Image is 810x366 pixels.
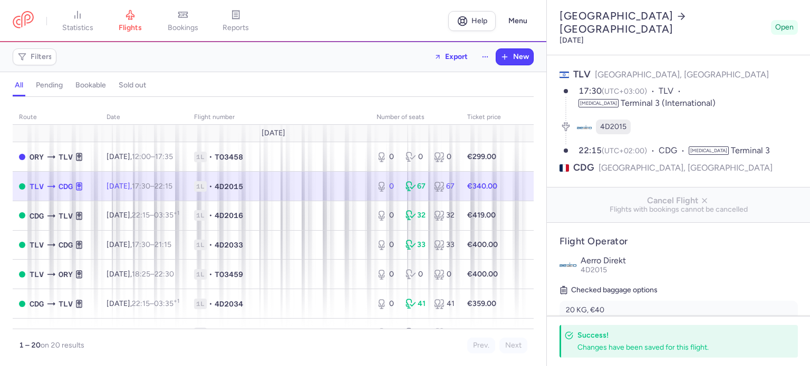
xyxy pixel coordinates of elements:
[448,11,496,31] a: Help
[107,240,171,249] span: [DATE],
[155,240,171,249] time: 21:15
[434,269,455,280] div: 0
[132,152,151,161] time: 12:00
[215,181,243,192] span: 4D2015
[119,81,146,90] h4: sold out
[100,110,188,125] th: date
[132,299,179,308] span: –
[377,181,397,192] div: 0
[173,210,179,216] sup: +1
[577,330,775,340] h4: Success!
[555,205,802,214] span: Flights with bookings cannot be cancelled
[194,240,207,250] span: 1L
[578,145,602,155] time: 22:15
[215,152,243,162] span: TO3458
[107,299,179,308] span: [DATE],
[30,239,44,251] span: TLV
[194,328,207,338] span: 1L
[154,299,179,308] time: 03:35
[107,152,173,161] span: [DATE],
[215,269,243,280] span: TO3459
[467,240,498,249] strong: €400.00
[377,269,397,280] div: 0
[434,152,455,162] div: 0
[599,161,773,174] span: [GEOGRAPHIC_DATA], [GEOGRAPHIC_DATA]
[578,99,619,107] span: [MEDICAL_DATA]
[577,120,592,134] figure: 4D airline logo
[107,328,175,337] span: [DATE],
[194,269,207,280] span: 1L
[41,341,84,350] span: on 20 results
[132,211,179,220] span: –
[406,328,426,338] div: 0
[132,299,150,308] time: 22:15
[513,53,529,61] span: New
[30,269,44,280] span: TLV
[154,211,179,220] time: 03:35
[406,299,426,309] div: 41
[406,269,426,280] div: 0
[467,299,496,308] strong: €359.00
[215,210,243,221] span: 4D2016
[132,240,171,249] span: –
[107,182,172,191] span: [DATE],
[59,210,73,222] span: TLV
[30,181,44,192] span: TLV
[215,240,243,250] span: 4D2033
[595,70,769,80] span: [GEOGRAPHIC_DATA], [GEOGRAPHIC_DATA]
[377,299,397,309] div: 0
[659,145,689,157] span: CDG
[496,49,533,65] button: New
[209,210,213,221] span: •
[602,146,647,155] span: (UTC+02:00)
[434,181,455,192] div: 67
[13,11,34,31] a: CitizenPlane red outlined logo
[59,181,73,192] span: CDG
[406,152,426,162] div: 0
[62,23,93,33] span: statistics
[194,299,207,309] span: 1L
[499,338,527,353] button: Next
[59,239,73,251] span: CDG
[13,110,100,125] th: route
[194,152,207,162] span: 1L
[59,269,73,280] span: ORY
[427,48,475,65] button: Export
[262,129,285,137] span: [DATE]
[560,235,798,248] h4: Flight Operator
[581,256,798,265] p: Aerro Direkt
[600,122,626,132] span: 4D2015
[215,328,243,338] span: TO3459
[132,328,175,337] span: –
[377,210,397,221] div: 0
[467,270,498,279] strong: €400.00
[30,210,44,222] span: CDG
[377,152,397,162] div: 0
[467,152,496,161] strong: €299.00
[15,81,23,90] h4: all
[461,110,507,125] th: Ticket price
[467,338,495,353] button: Prev.
[578,86,602,96] time: 17:30
[434,240,455,250] div: 33
[471,17,487,25] span: Help
[659,85,685,97] span: TLV
[406,181,426,192] div: 67
[209,269,213,280] span: •
[555,196,802,205] span: Cancel Flight
[209,299,213,309] span: •
[155,270,174,279] time: 22:30
[731,145,770,155] span: Terminal 3
[406,240,426,250] div: 33
[132,182,150,191] time: 17:30
[132,270,150,279] time: 18:25
[377,240,397,250] div: 0
[30,328,44,339] span: TLV
[560,9,767,36] h2: [GEOGRAPHIC_DATA] [GEOGRAPHIC_DATA]
[467,328,497,337] strong: €430.00
[59,298,73,310] span: TLV
[467,211,496,220] strong: €419.00
[209,152,213,162] span: •
[132,152,173,161] span: –
[560,36,584,45] time: [DATE]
